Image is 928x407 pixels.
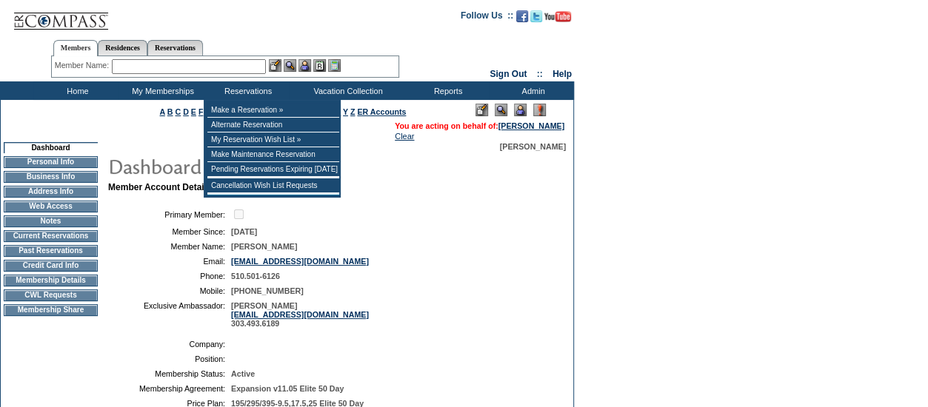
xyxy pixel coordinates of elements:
[231,286,304,295] span: [PHONE_NUMBER]
[207,132,339,147] td: My Reservation Wish List »
[114,242,225,251] td: Member Name:
[231,369,255,378] span: Active
[114,369,225,378] td: Membership Status:
[107,151,404,181] img: pgTtlDashboard.gif
[231,272,280,280] span: 510.501-6126
[175,107,181,116] a: C
[4,230,98,242] td: Current Reservations
[114,354,225,363] td: Position:
[544,11,571,22] img: Subscribe to our YouTube Channel
[544,15,571,24] a: Subscribe to our YouTube Channel
[516,10,528,22] img: Become our fan on Facebook
[53,40,99,56] a: Members
[98,40,147,55] a: Residences
[289,81,404,100] td: Vacation Collection
[114,340,225,349] td: Company:
[4,156,98,168] td: Personal Info
[350,107,355,116] a: Z
[4,260,98,272] td: Credit Card Info
[183,107,189,116] a: D
[498,121,564,130] a: [PERSON_NAME]
[4,289,98,301] td: CWL Requests
[114,227,225,236] td: Member Since:
[114,286,225,295] td: Mobile:
[395,132,414,141] a: Clear
[4,171,98,183] td: Business Info
[4,142,98,153] td: Dashboard
[530,10,542,22] img: Follow us on Twitter
[495,104,507,116] img: View Mode
[231,310,369,319] a: [EMAIL_ADDRESS][DOMAIN_NAME]
[114,257,225,266] td: Email:
[328,59,341,72] img: b_calculator.gif
[231,227,257,236] span: [DATE]
[207,103,339,118] td: Make a Reservation »
[231,242,297,251] span: [PERSON_NAME]
[4,304,98,316] td: Membership Share
[207,178,339,193] td: Cancellation Wish List Requests
[313,59,326,72] img: Reservations
[204,81,289,100] td: Reservations
[118,81,204,100] td: My Memberships
[33,81,118,100] td: Home
[207,147,339,162] td: Make Maintenance Reservation
[4,201,98,212] td: Web Access
[108,182,212,192] b: Member Account Details
[114,301,225,328] td: Exclusive Ambassador:
[147,40,203,55] a: Reservations
[530,15,542,24] a: Follow us on Twitter
[4,186,98,198] td: Address Info
[55,59,112,72] div: Member Name:
[114,207,225,221] td: Primary Member:
[461,9,513,27] td: Follow Us ::
[207,162,339,177] td: Pending Reservations Expiring [DATE]
[475,104,488,116] img: Edit Mode
[357,107,406,116] a: ER Accounts
[191,107,196,116] a: E
[160,107,165,116] a: A
[231,301,369,328] span: [PERSON_NAME] 303.493.6189
[4,275,98,286] td: Membership Details
[114,272,225,280] td: Phone:
[4,215,98,227] td: Notes
[4,245,98,257] td: Past Reservations
[516,15,528,24] a: Become our fan on Facebook
[231,384,344,393] span: Expansion v11.05 Elite 50 Day
[553,69,572,79] a: Help
[269,59,281,72] img: b_edit.gif
[404,81,489,100] td: Reports
[298,59,311,72] img: Impersonate
[395,121,564,130] span: You are acting on behalf of:
[114,384,225,393] td: Membership Agreement:
[207,118,339,132] td: Alternate Reservation
[167,107,173,116] a: B
[537,69,543,79] span: ::
[198,107,204,116] a: F
[490,69,527,79] a: Sign Out
[500,142,566,151] span: [PERSON_NAME]
[489,81,574,100] td: Admin
[231,257,369,266] a: [EMAIL_ADDRESS][DOMAIN_NAME]
[343,107,348,116] a: Y
[514,104,527,116] img: Impersonate
[284,59,296,72] img: View
[533,104,546,116] img: Log Concern/Member Elevation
